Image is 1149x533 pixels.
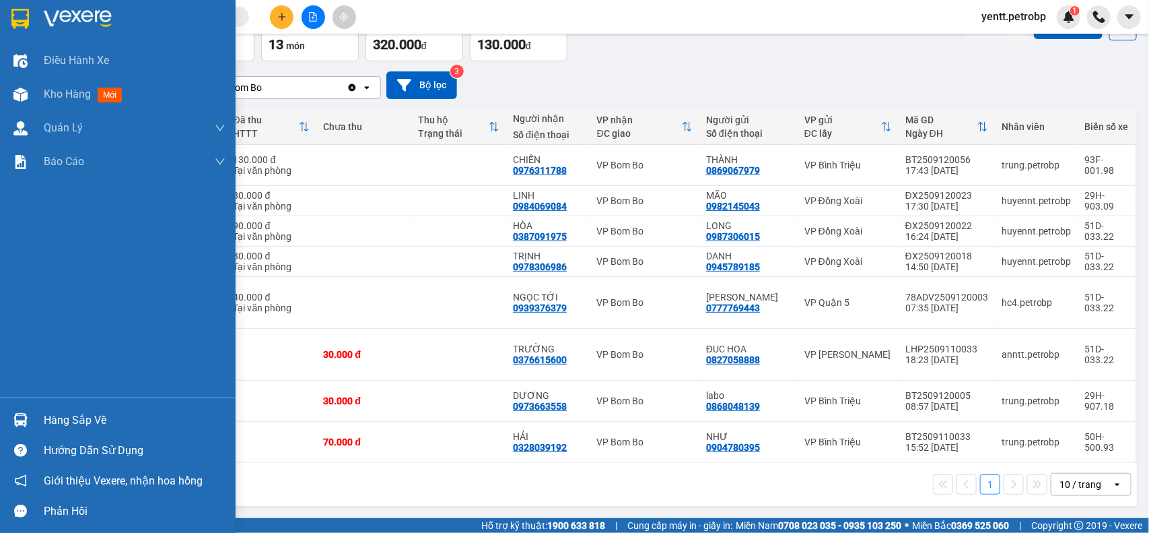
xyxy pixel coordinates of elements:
img: phone-icon [1093,11,1105,23]
span: caret-down [1123,11,1136,23]
span: | [615,518,617,533]
div: VP Bom Bo [597,437,693,447]
span: đ [421,40,427,51]
svg: open [361,82,372,93]
div: HTTT [234,128,300,139]
div: 130.000 đ [234,154,310,165]
svg: Clear value [347,82,357,93]
div: BT2509120005 [905,390,988,401]
img: solution-icon [13,155,28,169]
div: 15:52 [DATE] [905,442,988,453]
span: 1 [1072,6,1077,15]
div: Hướng dẫn sử dụng [44,441,225,461]
th: Toggle SortBy [899,109,995,145]
div: Số điện thoại [706,128,791,139]
div: 29H-903.09 [1085,190,1129,212]
button: Số lượng13món [261,13,359,61]
div: LHP2509110033 [905,344,988,354]
button: file-add [302,5,325,29]
div: Số điện thoại [513,129,584,140]
div: Trạng thái [418,128,489,139]
div: 0777769443 [706,303,760,313]
div: trung.petrobp [1002,396,1072,406]
div: 07:35 [DATE] [905,303,988,313]
span: aim [339,12,349,22]
span: Điều hành xe [44,52,109,69]
span: down [215,123,225,133]
div: Biển số xe [1085,121,1129,132]
div: 0827058888 [706,354,760,365]
div: 0987306015 [706,231,760,242]
span: question-circle [14,444,27,457]
div: Tại văn phòng [234,201,310,212]
div: DANH [706,251,791,261]
img: warehouse-icon [13,88,28,102]
div: ĐX2509120018 [905,251,988,261]
div: Đã thu [234,115,300,125]
span: Miền Nam [736,518,901,533]
img: logo-vxr [11,9,29,29]
div: 51D-033.22 [1085,251,1129,272]
div: labo [706,390,791,401]
div: 93F-001.98 [1085,154,1129,176]
span: Quản Lý [44,119,83,136]
div: 08:57 [DATE] [905,401,988,412]
img: icon-new-feature [1063,11,1075,23]
div: 0973663558 [513,401,567,412]
div: Hàng sắp về [44,410,225,431]
div: VP Bom Bo [597,226,693,237]
span: down [215,156,225,167]
div: BT2509110033 [905,431,988,442]
span: message [14,505,27,518]
div: huyennt.petrobp [1002,256,1072,267]
div: 17:30 [DATE] [905,201,988,212]
button: 1 [980,474,1000,495]
svg: open [1112,479,1123,490]
div: 30.000 đ [234,251,310,261]
div: 0904780395 [706,442,760,453]
div: NGỌC TỚI [513,292,584,303]
div: TRƯỜNG [513,344,584,354]
div: VP Bom Bo [597,160,693,170]
div: VP Bom Bo [597,195,693,206]
div: Tại văn phòng [234,303,310,313]
div: 0976311788 [513,165,567,176]
div: VP Bom Bo [597,349,693,360]
span: mới [98,88,122,102]
div: Tại văn phòng [234,261,310,272]
button: Đã thu320.000đ [365,13,463,61]
img: warehouse-icon [13,121,28,135]
img: warehouse-icon [13,413,28,427]
div: 0945789185 [706,261,760,272]
div: HÒA [513,220,584,231]
div: VP Bom Bo [597,396,693,406]
th: Toggle SortBy [590,109,699,145]
span: đ [526,40,531,51]
span: notification [14,474,27,487]
span: ⚪️ [905,523,909,528]
div: VP Bom Bo [597,256,693,267]
div: VP Đồng Xoài [804,256,892,267]
div: 18:23 [DATE] [905,354,988,365]
div: BT2509120056 [905,154,988,165]
div: 50H-500.93 [1085,431,1129,453]
span: Miền Bắc [912,518,1009,533]
sup: 1 [1070,6,1080,15]
div: anntt.petrobp [1002,349,1072,360]
span: Giới thiệu Vexere, nhận hoa hồng [44,472,203,489]
div: huyennt.petrobp [1002,195,1072,206]
div: 78ADV2509120003 [905,292,988,303]
span: Hỗ trợ kỹ thuật: [481,518,605,533]
strong: 0708 023 035 - 0935 103 250 [778,520,901,531]
span: 13 [269,36,283,53]
div: 16:24 [DATE] [905,231,988,242]
div: 0978306986 [513,261,567,272]
span: 320.000 [373,36,421,53]
span: copyright [1074,521,1084,530]
div: Nhân viên [1002,121,1072,132]
div: ĐUC HOA [706,344,791,354]
div: HẢI [513,431,584,442]
div: 30.000 đ [234,190,310,201]
div: 70.000 đ [323,437,405,447]
div: QUỲNH NHƯ [706,292,791,303]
